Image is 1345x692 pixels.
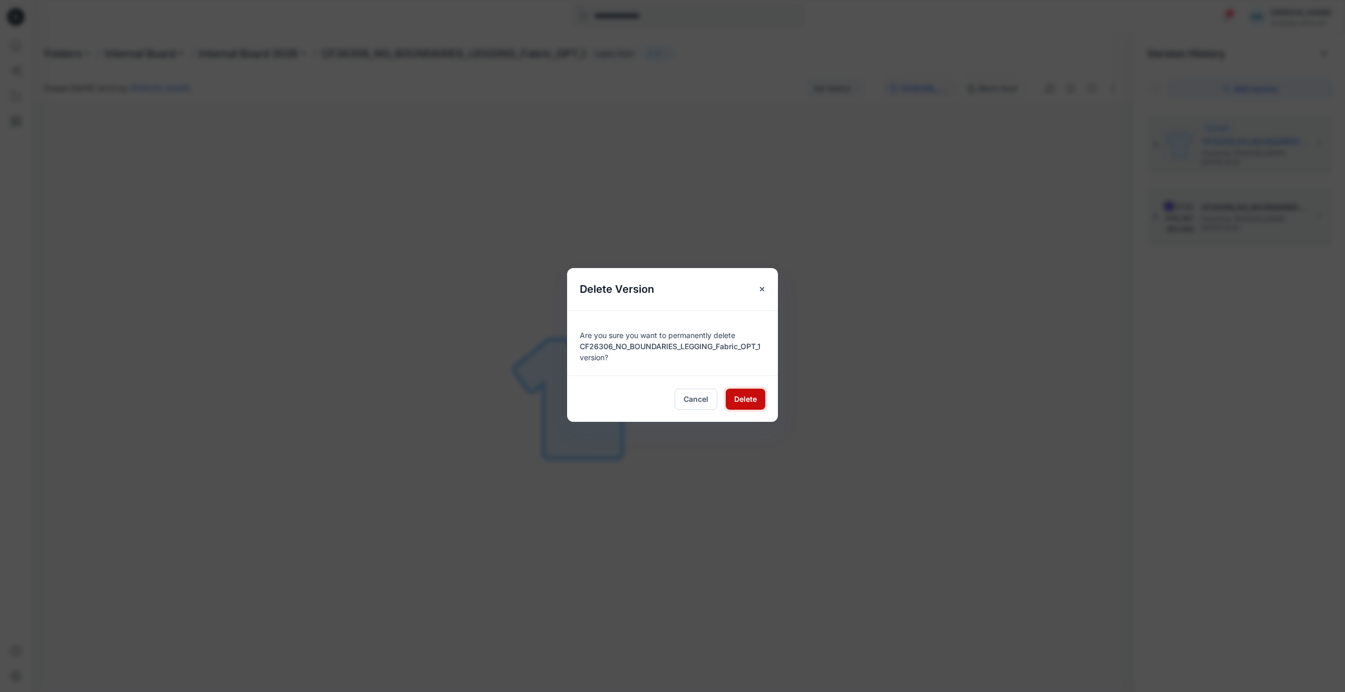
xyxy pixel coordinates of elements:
[753,280,772,299] button: Close
[580,342,761,351] span: CF26306_NO_BOUNDARIES_LEGGING_Fabric_OPT_1
[726,389,765,410] button: Delete
[567,268,667,310] h5: Delete Version
[734,393,757,404] span: Delete
[675,389,717,410] button: Cancel
[684,393,708,404] span: Cancel
[580,323,765,363] div: Are you sure you want to permanently delete version?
